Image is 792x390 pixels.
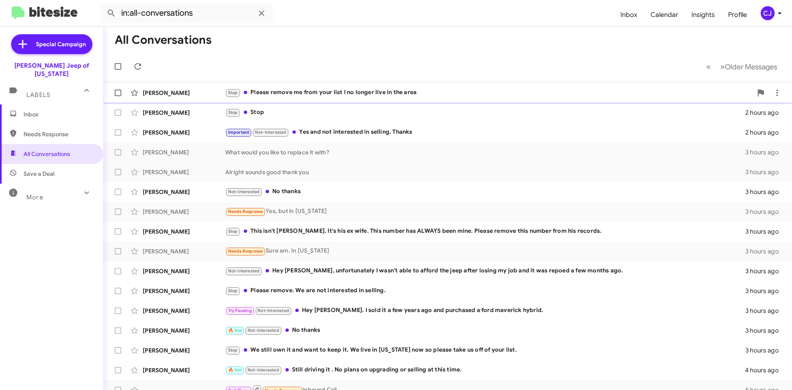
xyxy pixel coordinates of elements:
button: Previous [701,58,716,75]
div: No thanks [225,187,745,196]
div: This isn't [PERSON_NAME]. It's his ex wife. This number has ALWAYS been mine. Please remove this ... [225,227,745,236]
div: [PERSON_NAME] [143,148,225,156]
div: 3 hours ago [745,168,785,176]
div: We still own it and want to keep it. We live in [US_STATE] now so please take us off of your list. [225,345,745,355]
div: Hey [PERSON_NAME]. I sold it a few years ago and purchased a ford maverick hybrid. [225,306,745,315]
span: Stop [228,288,238,293]
div: Sure am. In [US_STATE] [225,246,745,256]
div: [PERSON_NAME] [143,109,225,117]
span: All Conversations [24,150,70,158]
span: Not-Interested [247,328,279,333]
div: What would you like to replace it with? [225,148,745,156]
a: Insights [685,3,721,27]
div: 3 hours ago [745,227,785,236]
div: [PERSON_NAME] [143,247,225,255]
div: [PERSON_NAME] [143,267,225,275]
div: [PERSON_NAME] [143,326,225,335]
span: Not-Interested [228,189,260,194]
div: 3 hours ago [745,326,785,335]
span: « [706,61,711,72]
a: Calendar [644,3,685,27]
div: 3 hours ago [745,148,785,156]
span: Stop [228,229,238,234]
span: Stop [228,347,238,353]
div: [PERSON_NAME] [143,227,225,236]
a: Inbox [614,3,644,27]
div: Stop [225,108,745,117]
span: Not-Interested [247,367,279,373]
span: Special Campaign [36,40,86,48]
div: [PERSON_NAME] [143,287,225,295]
div: [PERSON_NAME] [143,188,225,196]
span: Important [228,130,250,135]
a: Special Campaign [11,34,92,54]
div: Still driving it . No plans on upgrading or selling at this time. [225,365,745,375]
div: 4 hours ago [745,366,785,374]
span: Not-Interested [255,130,287,135]
div: 3 hours ago [745,307,785,315]
div: [PERSON_NAME] [143,346,225,355]
div: [PERSON_NAME] [143,128,225,137]
span: 🔥 Hot [228,328,242,333]
span: Not-Interested [257,308,289,313]
span: Older Messages [725,62,777,71]
span: Stop [228,90,238,95]
span: Labels [26,91,50,99]
span: Not-Interested [228,268,260,274]
div: 3 hours ago [745,287,785,295]
button: CJ [754,6,783,20]
div: 3 hours ago [745,247,785,255]
div: 3 hours ago [745,346,785,355]
h1: All Conversations [115,33,212,47]
span: Save a Deal [24,170,54,178]
div: [PERSON_NAME] [143,168,225,176]
span: » [720,61,725,72]
div: [PERSON_NAME] [143,208,225,216]
nav: Page navigation example [702,58,782,75]
span: Stop [228,110,238,115]
button: Next [715,58,782,75]
input: Search [100,3,273,23]
div: Yes, but in [US_STATE] [225,207,745,216]
span: More [26,194,43,201]
span: Try Pausing [228,308,252,313]
div: Alright sounds good thank you [225,168,745,176]
div: No thanks [225,326,745,335]
div: Please remove. We are not interested in selling. [225,286,745,295]
div: 3 hours ago [745,208,785,216]
div: 3 hours ago [745,267,785,275]
div: 3 hours ago [745,188,785,196]
span: Needs Response [24,130,94,138]
a: Profile [721,3,754,27]
div: [PERSON_NAME] [143,307,225,315]
span: 🔥 Hot [228,367,242,373]
div: 2 hours ago [745,128,785,137]
div: Yes and not interested in selling. Thanks [225,128,745,137]
div: Hey [PERSON_NAME], unfortunately I wasn't able to afford the jeep after losing my job and it was ... [225,266,745,276]
span: Inbox [24,110,94,118]
div: CJ [761,6,775,20]
div: [PERSON_NAME] [143,89,225,97]
span: Needs Response [228,209,263,214]
span: Needs Response [228,248,263,254]
div: [PERSON_NAME] [143,366,225,374]
div: Please remove me from your list I no longer live in the area [225,88,752,97]
div: 2 hours ago [745,109,785,117]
